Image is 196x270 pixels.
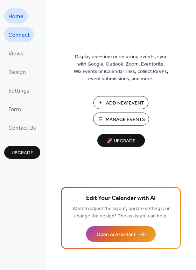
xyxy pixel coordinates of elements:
[4,27,34,42] a: Connect
[93,96,148,109] button: Add New Event
[4,8,28,23] a: Home
[72,204,170,221] span: Want to adjust the layout, update settings, or change the design? The assistant can help.
[8,123,36,134] span: Contact Us
[8,67,26,78] span: Design
[4,146,40,159] button: Upgrade
[4,120,40,135] a: Contact Us
[12,149,33,157] span: Upgrade
[4,46,28,61] a: Views
[106,116,145,123] span: Manage Events
[106,100,144,107] span: Add New Event
[4,101,25,116] a: Form
[93,113,149,126] button: Manage Events
[8,104,21,115] span: Form
[101,136,141,146] span: 🚀 Upgrade
[97,231,135,238] span: Open AI Assistant
[8,11,23,22] span: Home
[74,53,168,83] span: Display one-time or recurring events, sync with Google, Outlook, Zoom, Eventbrite, Wix Events or ...
[4,83,34,98] a: Settings
[86,194,156,203] span: Edit Your Calendar with AI
[4,64,30,79] a: Design
[8,48,23,59] span: Views
[86,226,156,242] button: Open AI Assistant
[8,30,30,41] span: Connect
[8,86,29,96] span: Settings
[97,134,145,147] button: 🚀 Upgrade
